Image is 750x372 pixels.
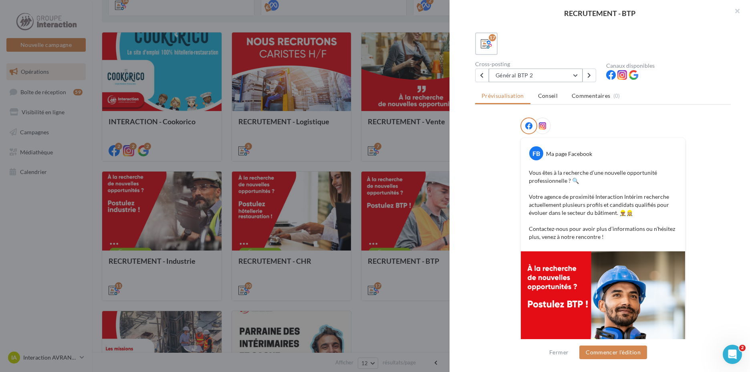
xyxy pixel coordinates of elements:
span: (0) [613,93,620,99]
div: RECRUTEMENT - BTP [462,10,737,17]
span: Conseil [538,92,558,99]
span: Commentaires [572,92,610,100]
div: Canaux disponibles [606,63,731,69]
div: FB [529,146,543,160]
div: Cross-posting [475,61,600,67]
button: Général BTP 2 [489,69,583,82]
div: 17 [489,34,496,41]
iframe: Intercom live chat [723,345,742,364]
button: Fermer [546,348,572,357]
span: 2 [739,345,746,351]
p: Vous êtes à la recherche d’une nouvelle opportunité professionnelle ? 🔍 Votre agence de proximité... [529,169,677,241]
button: Commencer l'édition [579,346,647,359]
div: Ma page Facebook [546,150,592,158]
